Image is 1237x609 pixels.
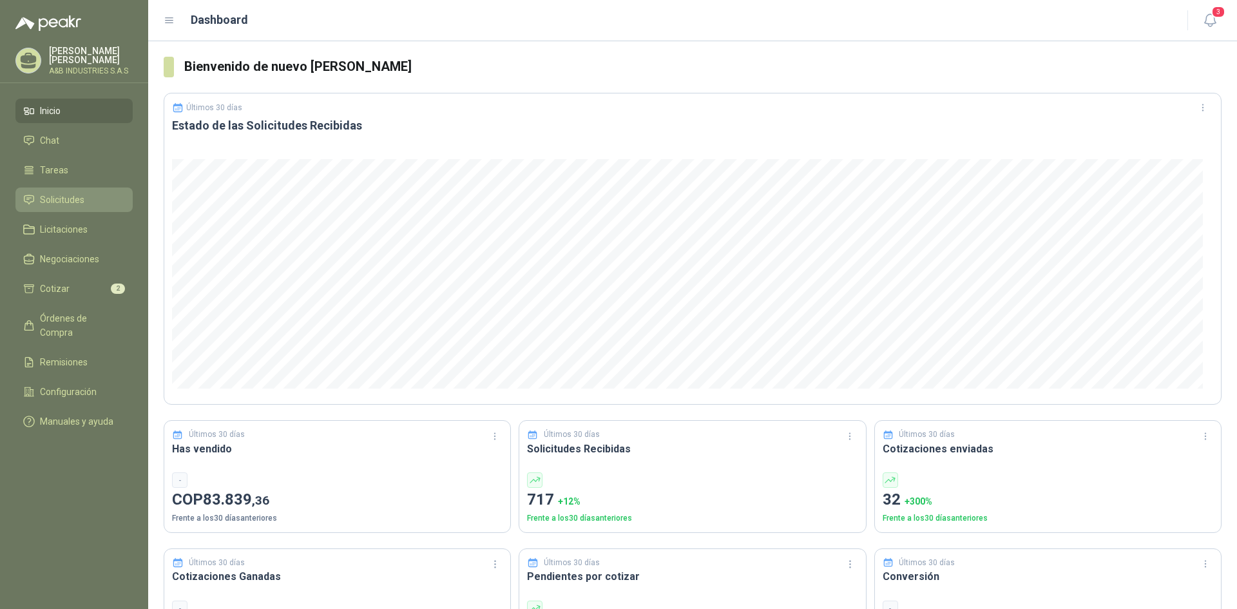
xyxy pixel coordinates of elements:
[15,158,133,182] a: Tareas
[111,284,125,294] span: 2
[15,276,133,301] a: Cotizar2
[49,46,133,64] p: [PERSON_NAME] [PERSON_NAME]
[899,429,955,441] p: Últimos 30 días
[899,557,955,569] p: Últimos 30 días
[905,496,932,507] span: + 300 %
[172,488,503,512] p: COP
[252,493,269,508] span: ,36
[1211,6,1225,18] span: 3
[15,217,133,242] a: Licitaciones
[15,380,133,404] a: Configuración
[15,350,133,374] a: Remisiones
[15,409,133,434] a: Manuales y ayuda
[15,247,133,271] a: Negociaciones
[184,57,1222,77] h3: Bienvenido de nuevo [PERSON_NAME]
[203,490,269,508] span: 83.839
[40,104,61,118] span: Inicio
[40,193,84,207] span: Solicitudes
[189,429,245,441] p: Últimos 30 días
[15,15,81,31] img: Logo peakr
[40,311,120,340] span: Órdenes de Compra
[40,222,88,237] span: Licitaciones
[527,488,858,512] p: 717
[15,306,133,345] a: Órdenes de Compra
[883,441,1213,457] h3: Cotizaciones enviadas
[544,557,600,569] p: Últimos 30 días
[1198,9,1222,32] button: 3
[15,99,133,123] a: Inicio
[558,496,580,507] span: + 12 %
[15,128,133,153] a: Chat
[527,568,858,585] h3: Pendientes por cotizar
[527,512,858,525] p: Frente a los 30 días anteriores
[544,429,600,441] p: Últimos 30 días
[172,512,503,525] p: Frente a los 30 días anteriores
[40,133,59,148] span: Chat
[40,414,113,429] span: Manuales y ayuda
[883,488,1213,512] p: 32
[40,355,88,369] span: Remisiones
[191,11,248,29] h1: Dashboard
[40,282,70,296] span: Cotizar
[49,67,133,75] p: A&B INDUSTRIES S.A.S
[883,568,1213,585] h3: Conversión
[172,472,187,488] div: -
[172,118,1213,133] h3: Estado de las Solicitudes Recibidas
[40,163,68,177] span: Tareas
[40,252,99,266] span: Negociaciones
[15,188,133,212] a: Solicitudes
[186,103,242,112] p: Últimos 30 días
[189,557,245,569] p: Últimos 30 días
[172,568,503,585] h3: Cotizaciones Ganadas
[883,512,1213,525] p: Frente a los 30 días anteriores
[527,441,858,457] h3: Solicitudes Recibidas
[40,385,97,399] span: Configuración
[172,441,503,457] h3: Has vendido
